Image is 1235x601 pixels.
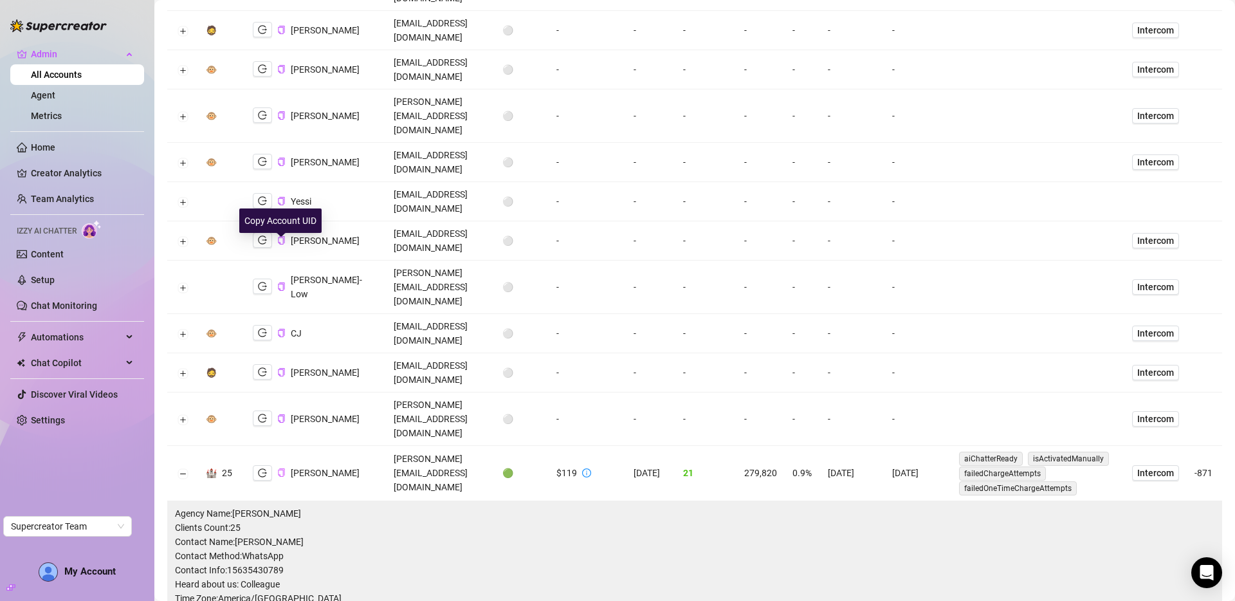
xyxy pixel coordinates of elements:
[253,364,272,380] button: logout
[31,300,97,311] a: Chat Monitoring
[178,469,188,479] button: Collapse row
[206,23,217,37] div: 🧔
[884,182,951,221] td: -
[206,365,217,380] div: 🧔
[31,142,55,153] a: Home
[386,182,495,221] td: [EMAIL_ADDRESS][DOMAIN_NAME]
[582,468,591,477] span: info-circle
[1132,154,1179,170] a: Intercom
[820,314,884,353] td: -
[626,221,675,261] td: -
[820,50,884,89] td: -
[1137,109,1174,123] span: Intercom
[386,261,495,314] td: [PERSON_NAME][EMAIL_ADDRESS][DOMAIN_NAME]
[785,314,820,353] td: -
[502,282,513,292] span: ⚪
[549,182,626,221] td: -
[17,49,27,59] span: crown
[178,236,188,246] button: Expand row
[253,22,272,37] button: logout
[178,158,188,168] button: Expand row
[736,50,785,89] td: -
[820,393,884,446] td: -
[736,221,785,261] td: -
[549,11,626,50] td: -
[277,282,286,291] button: Copy Account UID
[11,517,124,536] span: Supercreator Team
[31,69,82,80] a: All Accounts
[178,65,188,75] button: Expand row
[736,393,785,446] td: -
[1137,466,1174,480] span: Intercom
[291,196,311,207] span: Yessi
[291,468,360,478] span: [PERSON_NAME]
[675,50,736,89] td: -
[222,466,232,480] div: 25
[277,468,286,478] button: Copy Account UID
[820,89,884,143] td: -
[253,279,272,294] button: logout
[1132,279,1179,295] a: Intercom
[675,353,736,393] td: -
[277,111,286,120] span: copy
[820,261,884,314] td: -
[386,393,495,446] td: [PERSON_NAME][EMAIL_ADDRESS][DOMAIN_NAME]
[1132,108,1179,124] a: Intercom
[549,314,626,353] td: -
[626,89,675,143] td: -
[785,89,820,143] td: -
[277,367,286,377] button: Copy Account UID
[626,393,675,446] td: -
[175,506,1214,521] span: Agency Name: [PERSON_NAME]
[785,11,820,50] td: -
[253,325,272,340] button: logout
[1132,233,1179,248] a: Intercom
[744,468,777,478] span: 279,820
[1137,365,1174,380] span: Intercom
[549,393,626,446] td: -
[277,157,286,167] button: Copy Account UID
[31,249,64,259] a: Content
[31,194,94,204] a: Team Analytics
[785,182,820,221] td: -
[175,535,1214,549] span: Contact Name: [PERSON_NAME]
[675,89,736,143] td: -
[277,329,286,337] span: copy
[626,314,675,353] td: -
[206,326,217,340] div: 🐵
[386,221,495,261] td: [EMAIL_ADDRESS][DOMAIN_NAME]
[277,468,286,477] span: copy
[1187,446,1222,501] td: -871
[253,193,272,208] button: logout
[1137,62,1174,77] span: Intercom
[178,282,188,293] button: Expand row
[178,368,188,378] button: Expand row
[1137,280,1174,294] span: Intercom
[386,353,495,393] td: [EMAIL_ADDRESS][DOMAIN_NAME]
[206,234,217,248] div: 🐵
[792,468,812,478] span: 0.9%
[884,261,951,314] td: -
[626,353,675,393] td: -
[736,182,785,221] td: -
[17,332,27,342] span: thunderbolt
[884,143,951,182] td: -
[502,328,513,338] span: ⚪
[502,196,513,207] span: ⚪
[31,44,122,64] span: Admin
[253,154,272,169] button: logout
[178,197,188,207] button: Expand row
[277,64,286,74] button: Copy Account UID
[277,65,286,73] span: copy
[206,466,217,480] div: 🏰
[785,50,820,89] td: -
[675,261,736,314] td: -
[675,221,736,261] td: -
[277,197,286,205] span: copy
[549,221,626,261] td: -
[675,182,736,221] td: -
[178,414,188,425] button: Expand row
[258,282,267,291] span: logout
[884,11,951,50] td: -
[1191,557,1222,588] div: Open Intercom Messenger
